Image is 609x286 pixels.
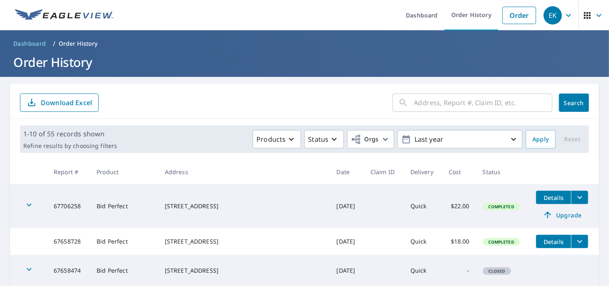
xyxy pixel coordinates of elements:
p: 1-10 of 55 records shown [23,129,117,139]
a: Order [502,7,536,24]
button: Products [253,130,301,148]
td: Quick [404,184,442,228]
td: $18.00 [442,228,476,255]
a: Upgrade [536,208,588,222]
button: filesDropdownBtn-67706258 [571,191,588,204]
li: / [53,39,55,49]
td: Bid Perfect [90,228,158,255]
td: 67706258 [47,184,90,228]
td: Bid Perfect [90,184,158,228]
th: Report # [47,160,90,184]
p: Order History [59,39,98,48]
button: detailsBtn-67658728 [536,235,571,248]
th: Date [330,160,364,184]
p: Refine results by choosing filters [23,142,117,150]
button: detailsBtn-67706258 [536,191,571,204]
span: Completed [484,204,519,210]
span: Upgrade [541,210,583,220]
span: Details [541,238,566,246]
span: Apply [532,134,549,145]
th: Address [158,160,330,184]
th: Product [90,160,158,184]
p: Last year [411,132,509,147]
button: Status [304,130,344,148]
div: [STREET_ADDRESS] [165,266,323,275]
th: Cost [442,160,476,184]
span: Dashboard [13,39,46,48]
th: Status [476,160,530,184]
th: Delivery [404,160,442,184]
button: filesDropdownBtn-67658728 [571,235,588,248]
span: Details [541,194,566,202]
span: Search [566,99,582,107]
td: 67658728 [47,228,90,255]
button: Search [559,94,589,112]
nav: breadcrumb [10,37,599,50]
p: Products [256,134,286,144]
p: Download Excel [41,98,92,107]
div: [STREET_ADDRESS] [165,202,323,210]
button: Last year [398,130,522,148]
button: Download Excel [20,94,99,112]
h1: Order History [10,54,599,71]
div: EK [544,6,562,25]
span: Orgs [351,134,379,145]
button: Apply [526,130,556,148]
p: Status [308,134,328,144]
button: Orgs [347,130,394,148]
td: $22.00 [442,184,476,228]
span: Closed [484,268,510,274]
input: Address, Report #, Claim ID, etc. [414,91,552,114]
a: Dashboard [10,37,50,50]
th: Claim ID [364,160,404,184]
td: Quick [404,228,442,255]
td: [DATE] [330,228,364,255]
td: [DATE] [330,184,364,228]
div: [STREET_ADDRESS] [165,237,323,246]
span: Completed [484,239,519,245]
img: EV Logo [15,9,113,22]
